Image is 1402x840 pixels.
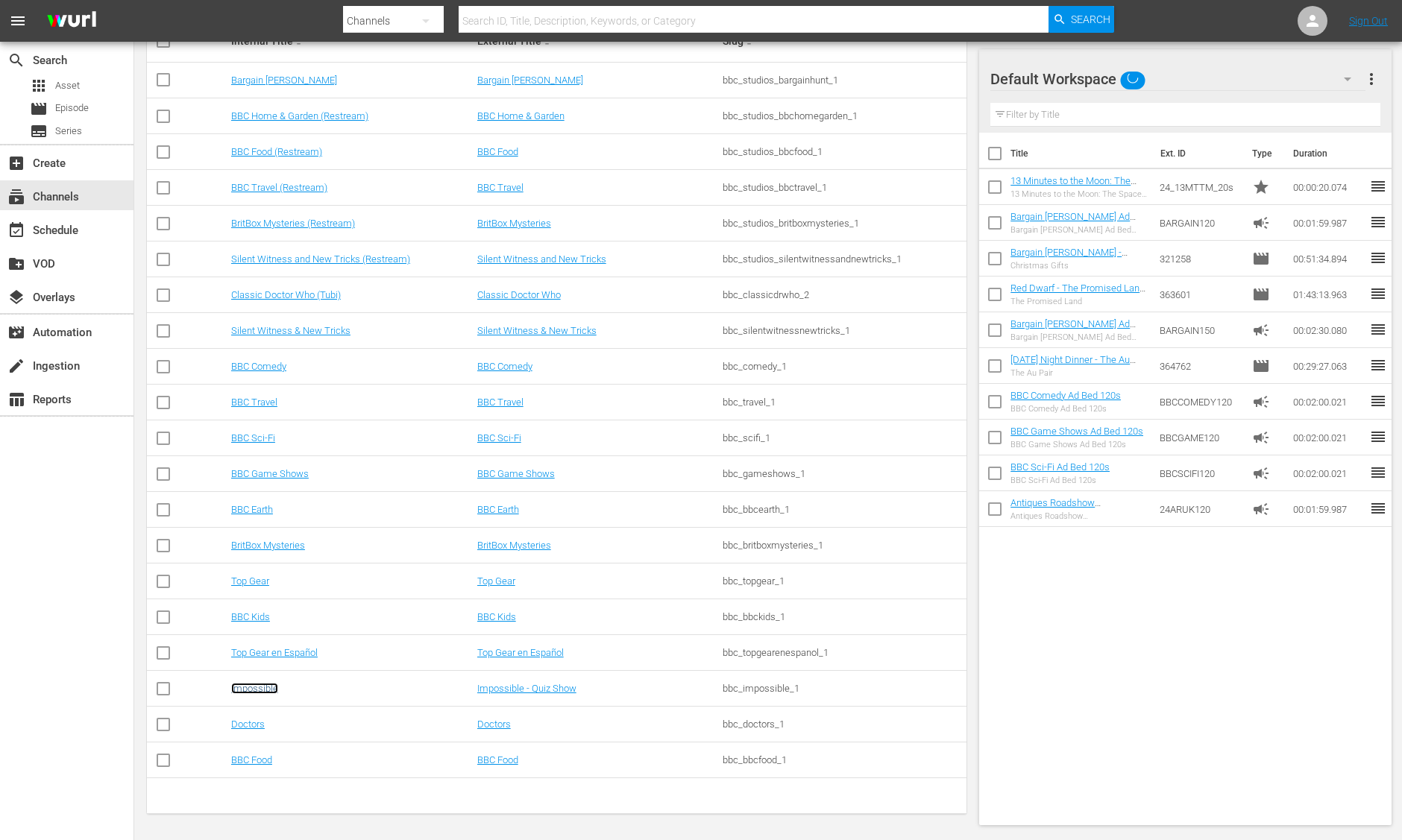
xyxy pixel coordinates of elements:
[1362,70,1380,88] span: more_vert
[723,325,964,336] div: bbc_silentwitnessnewtricks_1
[1010,426,1143,437] a: BBC Game Shows Ad Bed 120s
[55,78,80,93] span: Asset
[1287,420,1369,455] td: 00:02:00.021
[7,188,25,206] span: Channels
[1154,205,1247,241] td: BARGAIN120
[1287,169,1369,205] td: 00:00:20.074
[1252,464,1270,482] span: Ad
[746,34,759,48] span: sort
[1369,356,1387,374] span: reorder
[1252,214,1270,232] span: Ad
[477,432,521,443] a: BBC Sci-Fi
[1010,461,1110,473] a: BBC Sci-Fi Ad Bed 120s
[231,432,275,443] a: BBC Sci-Fi
[231,253,410,265] a: Silent Witness and New Tricks (Restream)
[723,110,964,121] div: bbc_studios_bbchomegarden_1
[1287,455,1369,491] td: 00:02:00.021
[55,101,89,116] span: Episode
[1049,6,1114,33] button: Search
[231,719,265,730] a: Doctors
[477,253,606,265] a: Silent Witness and New Tricks
[477,504,519,515] a: BBC Earth
[1252,357,1270,375] span: Episode
[231,540,305,551] a: BritBox Mysteries
[231,289,341,300] a: Classic Doctor Who (Tubi)
[477,719,511,730] a: Doctors
[1010,318,1136,341] a: Bargain [PERSON_NAME] Ad Bed 150s
[1154,277,1247,312] td: 363601
[477,468,555,479] a: BBC Game Shows
[477,146,518,157] a: BBC Food
[723,182,964,193] div: bbc_studios_bbctravel_1
[7,221,25,239] span: Schedule
[477,647,564,658] a: Top Gear en Español
[1252,178,1270,196] span: Promo
[231,182,327,193] a: BBC Travel (Restream)
[1010,476,1110,485] div: BBC Sci-Fi Ad Bed 120s
[1287,348,1369,384] td: 00:29:27.063
[7,391,25,408] span: Reports
[1010,354,1143,399] a: [DATE] Night Dinner - The Au Pair (S6E3) ((NEW) [DATE] Night Dinner - The Au Pair (S6E3) (00:30:00))
[231,397,277,408] a: BBC Travel
[477,575,515,587] a: Top Gear
[1287,205,1369,241] td: 00:01:59.987
[30,122,48,140] span: Series
[231,75,337,86] a: Bargain [PERSON_NAME]
[723,218,964,229] div: bbc_studios_britboxmysteries_1
[723,397,964,408] div: bbc_travel_1
[1010,175,1137,198] a: 13 Minutes to the Moon: The Space Shuttle 20s Promo
[231,218,355,229] a: BritBox Mysteries (Restream)
[1362,61,1380,97] button: more_vert
[1287,277,1369,312] td: 01:43:13.963
[477,218,551,229] a: BritBox Mysteries
[723,289,964,300] div: bbc_classicdrwho_2
[723,611,964,622] div: bbc_bbckids_1
[7,288,25,306] span: Overlays
[7,51,25,69] span: Search
[723,361,964,372] div: bbc_comedy_1
[1287,312,1369,348] td: 00:02:30.080
[231,611,270,622] a: BBC Kids
[1154,348,1247,384] td: 364762
[1154,241,1247,277] td: 321258
[1154,491,1247,527] td: 24ARUK120
[1071,6,1110,33] span: Search
[1252,393,1270,411] span: Ad
[231,754,272,765] a: BBC Food
[477,110,565,121] a: BBC Home & Garden
[1010,390,1121,401] a: BBC Comedy Ad Bed 120s
[723,540,964,551] div: bbc_britboxmysteries_1
[1010,247,1128,303] a: Bargain [PERSON_NAME] - Christmas Gifts (S56E32) (Bargain [PERSON_NAME] - Christmas Gifts (S56E32...
[7,154,25,172] span: Create
[1010,133,1151,174] th: Title
[723,683,964,694] div: bbc_impossible_1
[7,255,25,273] span: VOD
[1010,211,1136,233] a: Bargain [PERSON_NAME] Ad Bed 120s
[723,75,964,86] div: bbc_studios_bargainhunt_1
[1010,511,1147,521] div: Antiques Roadshow [GEOGRAPHIC_DATA] 2024 Ad Bed 120s
[7,323,25,341] span: Automation
[477,325,597,336] a: Silent Witness & New Tricks
[723,719,964,730] div: bbc_doctors_1
[1252,250,1270,268] span: Episode
[1369,428,1387,446] span: reorder
[36,4,107,39] img: ans4CAIJ8jUAAAAAAAAAAAAAAAAAAAAAAAAgQb4GAAAAAAAAAAAAAAAAAAAAAAAAJMjXAAAAAAAAAAAAAAAAAAAAAAAAgAT5G...
[1252,500,1270,518] span: Ad
[231,504,273,515] a: BBC Earth
[1369,464,1387,481] span: reorder
[295,34,309,48] span: sort
[1287,491,1369,527] td: 00:01:59.987
[1243,133,1284,174] th: Type
[1010,297,1147,306] div: The Promised Land
[1369,392,1387,410] span: reorder
[477,754,518,765] a: BBC Food
[231,647,318,658] a: Top Gear en Español
[1010,497,1137,531] a: Antiques Roadshow [GEOGRAPHIC_DATA] 2024 Ad Bed 120s
[477,611,516,622] a: BBC Kids
[1252,285,1270,303] span: Episode
[1010,189,1147,199] div: 13 Minutes to the Moon: The Space Shuttle 20s Promo
[1284,133,1374,174] th: Duration
[1010,368,1147,378] div: The Au Pair
[1010,282,1145,305] a: Red Dwarf - The Promised Land (S1E1)
[1369,285,1387,303] span: reorder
